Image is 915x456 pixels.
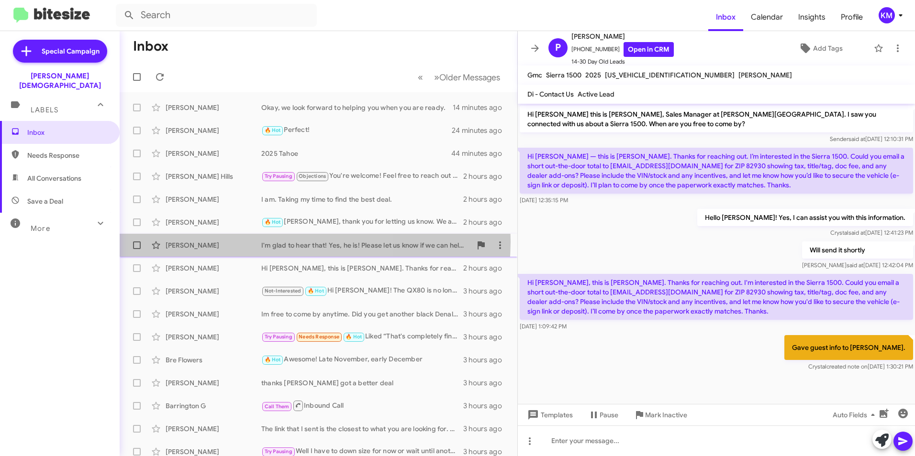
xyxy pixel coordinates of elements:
[265,127,281,133] span: 🔥 Hot
[265,403,290,410] span: Call Them
[830,229,913,236] span: Crystal [DATE] 12:41:23 PM
[166,378,261,388] div: [PERSON_NAME]
[166,286,261,296] div: [PERSON_NAME]
[261,217,463,228] div: [PERSON_NAME], thank you for letting us know. We are here when you are ready.
[261,240,471,250] div: I'm glad to hear that! Yes, he is! Please let us know if we can help with anything else.
[261,195,463,204] div: I am. Taking my time to find the best deal.
[463,401,510,411] div: 3 hours ago
[518,406,580,423] button: Templates
[571,31,674,42] span: [PERSON_NAME]
[605,71,735,79] span: [US_VEHICLE_IDENTIFICATION_NUMBER]
[261,263,463,273] div: Hi [PERSON_NAME], this is [PERSON_NAME]. Thanks for reaching out. I'm interested in the Sierra 15...
[520,274,913,320] p: Hi [PERSON_NAME], this is [PERSON_NAME]. Thanks for reaching out. I'm interested in the Sierra 15...
[261,103,453,112] div: Okay, we look forward to helping you when you are ready.
[870,7,904,23] button: KM
[463,309,510,319] div: 3 hours ago
[555,40,561,55] span: P
[418,71,423,83] span: «
[527,90,574,98] span: Di - Contact Us
[826,363,868,370] span: created note on
[27,151,109,160] span: Needs Response
[645,406,687,423] span: Mark Inactive
[42,46,100,56] span: Special Campaign
[463,263,510,273] div: 2 hours ago
[772,40,869,57] button: Add Tags
[743,3,791,31] a: Calendar
[626,406,695,423] button: Mark Inactive
[600,406,618,423] span: Pause
[299,334,339,340] span: Needs Response
[265,357,281,363] span: 🔥 Hot
[434,71,439,83] span: »
[166,309,261,319] div: [PERSON_NAME]
[265,288,301,294] span: Not-Interested
[738,71,792,79] span: [PERSON_NAME]
[708,3,743,31] span: Inbox
[463,172,510,181] div: 2 hours ago
[580,406,626,423] button: Pause
[520,148,913,194] p: Hi [PERSON_NAME] — this is [PERSON_NAME]. Thanks for reaching out. I’m interested in the Sierra 1...
[166,172,261,181] div: [PERSON_NAME] Hills
[439,72,500,83] span: Older Messages
[299,173,326,179] span: Objections
[27,174,81,183] span: All Conversations
[166,401,261,411] div: Barrington G
[463,286,510,296] div: 3 hours ago
[166,240,261,250] div: [PERSON_NAME]
[463,217,510,227] div: 2 hours ago
[463,378,510,388] div: 3 hours ago
[413,67,506,87] nav: Page navigation example
[166,126,261,135] div: [PERSON_NAME]
[802,241,913,259] p: Will send it shortly
[261,378,463,388] div: thanks [PERSON_NAME] got a better deal
[166,195,261,204] div: [PERSON_NAME]
[802,261,913,269] span: [PERSON_NAME] [DATE] 12:42:04 PM
[520,106,913,132] p: Hi [PERSON_NAME] this is [PERSON_NAME], Sales Manager at [PERSON_NAME][GEOGRAPHIC_DATA]. I saw yo...
[261,149,452,158] div: 2025 Tahoe
[791,3,833,31] a: Insights
[31,106,58,114] span: Labels
[813,40,843,57] span: Add Tags
[452,149,510,158] div: 44 minutes ago
[261,400,463,412] div: Inbound Call
[463,195,510,204] div: 2 hours ago
[265,448,292,455] span: Try Pausing
[133,39,168,54] h1: Inbox
[463,355,510,365] div: 3 hours ago
[261,331,463,342] div: Liked “That's completely fine! We can schedule an appointment for October. Just let me know what ...
[833,3,870,31] a: Profile
[265,173,292,179] span: Try Pausing
[571,57,674,66] span: 14-30 Day Old Leads
[166,217,261,227] div: [PERSON_NAME]
[452,126,510,135] div: 24 minutes ago
[166,149,261,158] div: [PERSON_NAME]
[848,229,865,236] span: said at
[463,424,510,434] div: 3 hours ago
[31,224,50,233] span: More
[847,261,863,269] span: said at
[578,90,614,98] span: Active Lead
[308,288,324,294] span: 🔥 Hot
[520,196,568,204] span: [DATE] 12:35:15 PM
[412,67,429,87] button: Previous
[784,335,913,360] p: Gave guest info to [PERSON_NAME].
[624,42,674,57] a: Open in CRM
[428,67,506,87] button: Next
[261,125,452,136] div: Perfect!
[261,354,463,365] div: Awesome! Late November, early December
[13,40,107,63] a: Special Campaign
[261,171,463,182] div: You're welcome! Feel free to reach out anytime. Looking forward to assisting you further!
[265,219,281,225] span: 🔥 Hot
[808,363,913,370] span: Crystal [DATE] 1:30:21 PM
[27,128,109,137] span: Inbox
[527,71,542,79] span: Gmc
[261,285,463,296] div: Hi [PERSON_NAME]! The QX80 is no longer in our inventory. Would you like to schedule another appo...
[525,406,573,423] span: Templates
[463,332,510,342] div: 3 hours ago
[166,424,261,434] div: [PERSON_NAME]
[265,334,292,340] span: Try Pausing
[166,263,261,273] div: [PERSON_NAME]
